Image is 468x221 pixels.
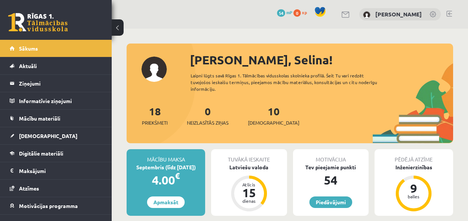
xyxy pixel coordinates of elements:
div: 4.00 [127,171,205,189]
a: Atzīmes [10,180,102,197]
a: 54 mP [277,9,292,15]
a: 10[DEMOGRAPHIC_DATA] [248,105,299,126]
a: Inženierzinības 9 balles [375,163,453,212]
div: Septembris (līdz [DATE]) [127,163,205,171]
span: Motivācijas programma [19,202,78,209]
div: Tev pieejamie punkti [293,163,369,171]
a: Rīgas 1. Tālmācības vidusskola [8,13,68,32]
div: Atlicis [238,182,260,187]
a: Mācību materiāli [10,110,102,127]
span: [DEMOGRAPHIC_DATA] [19,132,77,139]
div: dienas [238,199,260,203]
div: Mācību maksa [127,149,205,163]
a: Aktuāli [10,57,102,74]
span: Neizlasītās ziņas [187,119,229,126]
div: Inženierzinības [375,163,453,171]
span: mP [286,9,292,15]
img: Selina Zaglula [363,11,370,19]
legend: Informatīvie ziņojumi [19,92,102,109]
a: Piedāvājumi [309,196,352,208]
a: Maksājumi [10,162,102,179]
span: Digitālie materiāli [19,150,63,157]
div: 9 [402,182,425,194]
a: Sākums [10,40,102,57]
div: Pēdējā atzīme [375,149,453,163]
a: Latviešu valoda Atlicis 15 dienas [211,163,287,212]
a: Ziņojumi [10,75,102,92]
div: Laipni lūgts savā Rīgas 1. Tālmācības vidusskolas skolnieka profilā. Šeit Tu vari redzēt tuvojošo... [191,72,386,92]
span: Priekšmeti [142,119,168,126]
a: Informatīvie ziņojumi [10,92,102,109]
span: 0 [293,9,301,17]
a: 0Neizlasītās ziņas [187,105,229,126]
a: 0 xp [293,9,311,15]
a: Apmaksāt [147,196,185,208]
span: Aktuāli [19,63,37,69]
span: € [175,170,180,181]
a: Digitālie materiāli [10,145,102,162]
div: Motivācija [293,149,369,163]
span: xp [302,9,307,15]
span: Atzīmes [19,185,39,192]
div: 15 [238,187,260,199]
a: [PERSON_NAME] [375,10,422,18]
span: 54 [277,9,285,17]
span: Mācību materiāli [19,115,60,122]
div: 54 [293,171,369,189]
legend: Ziņojumi [19,75,102,92]
span: Sākums [19,45,38,52]
legend: Maksājumi [19,162,102,179]
a: Motivācijas programma [10,197,102,214]
div: Latviešu valoda [211,163,287,171]
div: [PERSON_NAME], Selina! [190,51,453,69]
a: 18Priekšmeti [142,105,168,126]
a: [DEMOGRAPHIC_DATA] [10,127,102,144]
div: balles [402,194,425,199]
div: Tuvākā ieskaite [211,149,287,163]
span: [DEMOGRAPHIC_DATA] [248,119,299,126]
